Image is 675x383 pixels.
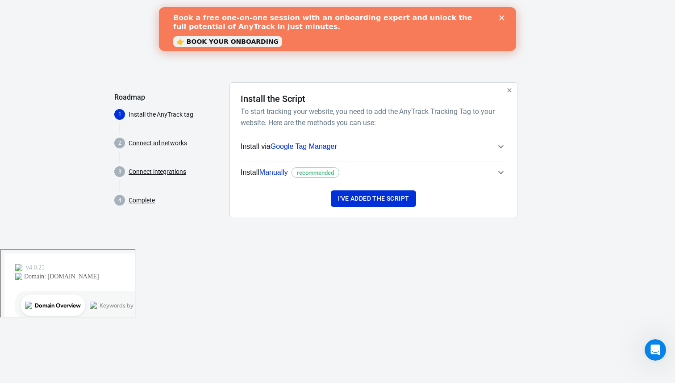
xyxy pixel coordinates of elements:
span: Manually [259,168,288,176]
a: Connect ad networks [129,139,187,148]
iframe: Intercom live chat [645,339,666,361]
p: Install the AnyTrack tag [129,110,222,119]
div: Domain Overview [34,53,80,59]
text: 3 [118,168,121,175]
img: tab_keywords_by_traffic_grey.svg [89,52,96,59]
div: Keywords by Traffic [99,53,150,59]
span: Install via [241,141,337,152]
button: I've added the script [331,190,416,207]
div: AnyTrack [114,24,561,39]
text: 1 [118,111,121,118]
a: Complete [129,196,155,205]
h4: Install the Script [241,93,305,104]
span: Install [241,167,339,178]
img: website_grey.svg [14,23,21,30]
text: 4 [118,197,121,203]
div: Domain: [DOMAIN_NAME] [23,23,98,30]
button: Install viaGoogle Tag Manager [241,135,506,158]
h5: Roadmap [114,93,222,102]
text: 2 [118,140,121,146]
img: tab_domain_overview_orange.svg [24,52,31,59]
span: Google Tag Manager [271,143,337,150]
a: Connect integrations [129,167,186,177]
h6: To start tracking your website, you need to add the AnyTrack Tracking Tag to your website. Here a... [241,106,503,128]
button: InstallManuallyrecommended [241,161,506,184]
img: logo_orange.svg [14,14,21,21]
div: v 4.0.25 [25,14,44,21]
iframe: Intercom live chat banner [159,7,516,51]
span: recommended [294,168,337,177]
div: Close [340,8,349,13]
